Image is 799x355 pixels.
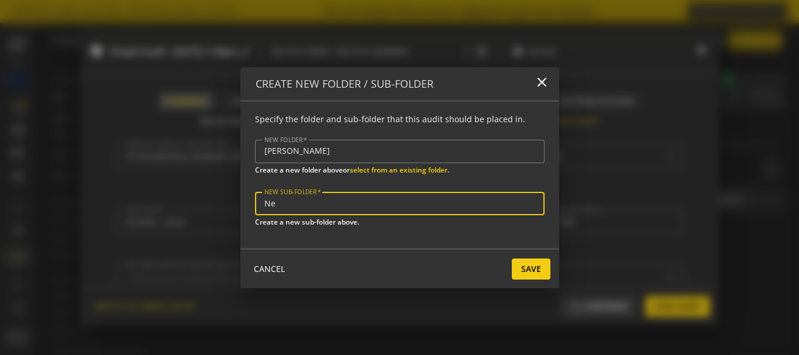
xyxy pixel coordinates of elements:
[350,166,447,174] button: select from an existing folder
[264,188,317,196] mat-label: NEW SUB-FOLDER
[249,259,290,280] button: CANCEL
[512,259,550,280] button: Save
[521,259,541,280] span: Save
[264,199,535,209] input: Enter name of new sub-folder
[264,146,535,156] input: Enter name of new folder
[256,78,433,90] h4: Create new folder / sub-folder
[534,74,550,90] mat-icon: close
[343,165,449,175] span: or .
[255,215,359,226] mat-hint: Create a new sub-folder above.
[255,113,545,125] div: Specify the folder and sub-folder that this audit should be placed in.
[254,259,285,280] span: CANCEL
[264,135,303,143] mat-label: NEW FOLDER
[255,163,449,174] mat-hint: Create a new folder above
